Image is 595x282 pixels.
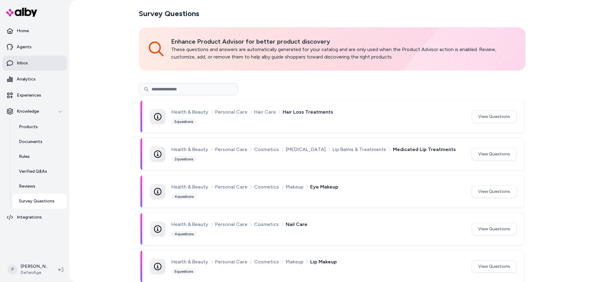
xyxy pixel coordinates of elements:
[254,183,279,191] span: Cosmetics
[393,145,456,154] span: Medicated Lip Treatments
[17,28,29,34] p: Home
[2,40,67,54] a: Agents
[17,44,32,50] p: Agents
[20,270,48,276] span: DefenAge
[171,231,197,237] div: 4 questions
[19,154,30,160] p: Rules
[254,145,279,154] span: Cosmetics
[19,183,35,189] p: Reviews
[13,119,67,134] a: Products
[17,214,42,220] p: Integrations
[17,76,36,82] p: Analytics
[283,108,333,116] span: Hair Loss Treatments
[2,24,67,38] a: Home
[2,210,67,225] a: Integrations
[310,258,337,266] span: Lip Makeup
[171,183,208,191] span: Health & Beauty
[20,263,48,270] p: [PERSON_NAME]
[171,220,208,228] span: Health & Beauty
[254,108,276,116] span: Hair Care
[17,108,39,115] p: Knowledge
[472,185,517,198] button: View Questions
[13,134,67,149] a: Documents
[6,8,37,17] img: alby Logo
[4,260,53,280] button: P[PERSON_NAME]DefenAge
[171,145,208,154] span: Health & Beauty
[286,220,307,228] span: Nail Care
[13,164,67,179] a: Verified Q&As
[215,258,247,266] span: Personal Care
[139,9,199,19] h2: Survey Questions
[215,220,247,228] span: Personal Care
[254,258,279,266] span: Cosmetics
[13,149,67,164] a: Rules
[17,92,41,98] p: Experiences
[215,108,247,116] span: Personal Care
[19,124,38,130] p: Products
[472,111,517,123] button: View Questions
[215,183,247,191] span: Personal Care
[333,145,386,154] span: Lip Balms & Treatments
[171,46,516,61] p: These questions and answers are automatically generated for your catalog and are only used when t...
[171,119,196,125] div: 5 questions
[17,60,28,66] p: Inbox
[254,220,279,228] span: Cosmetics
[310,183,338,191] span: Eye Makeup
[286,258,303,266] span: Makeup
[2,88,67,103] a: Experiences
[171,258,208,266] span: Health & Beauty
[215,145,247,154] span: Personal Care
[171,193,197,200] div: 4 questions
[171,108,208,116] span: Health & Beauty
[7,265,17,275] span: P
[2,104,67,119] button: Knowledge
[13,179,67,194] a: Reviews
[472,223,517,235] button: View Questions
[19,198,55,204] p: Survey Questions
[2,72,67,87] a: Analytics
[171,156,196,162] div: 2 questions
[19,168,47,175] p: Verified Q&As
[19,139,42,145] p: Documents
[13,194,67,209] a: Survey Questions
[472,260,517,273] button: View Questions
[286,145,326,154] span: [MEDICAL_DATA]
[171,268,196,275] div: 5 questions
[2,56,67,71] a: Inbox
[286,183,303,191] span: Makeup
[171,37,516,46] p: Enhance Product Advisor for better product discovery
[472,148,517,160] button: View Questions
